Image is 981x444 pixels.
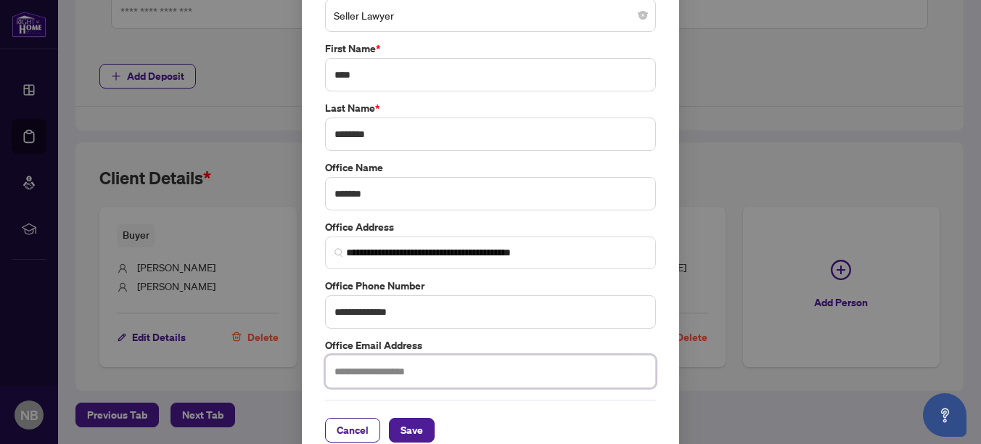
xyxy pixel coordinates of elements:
label: Office Address [325,219,656,235]
button: Open asap [923,393,966,437]
button: Save [389,418,435,443]
label: Office Name [325,160,656,176]
span: Save [401,419,423,442]
img: search_icon [334,248,343,257]
label: Office Phone Number [325,278,656,294]
label: Office Email Address [325,337,656,353]
button: Cancel [325,418,380,443]
span: Cancel [337,419,369,442]
span: close-circle [639,11,647,20]
label: First Name [325,41,656,57]
label: Last Name [325,100,656,116]
span: Seller Lawyer [334,1,647,29]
